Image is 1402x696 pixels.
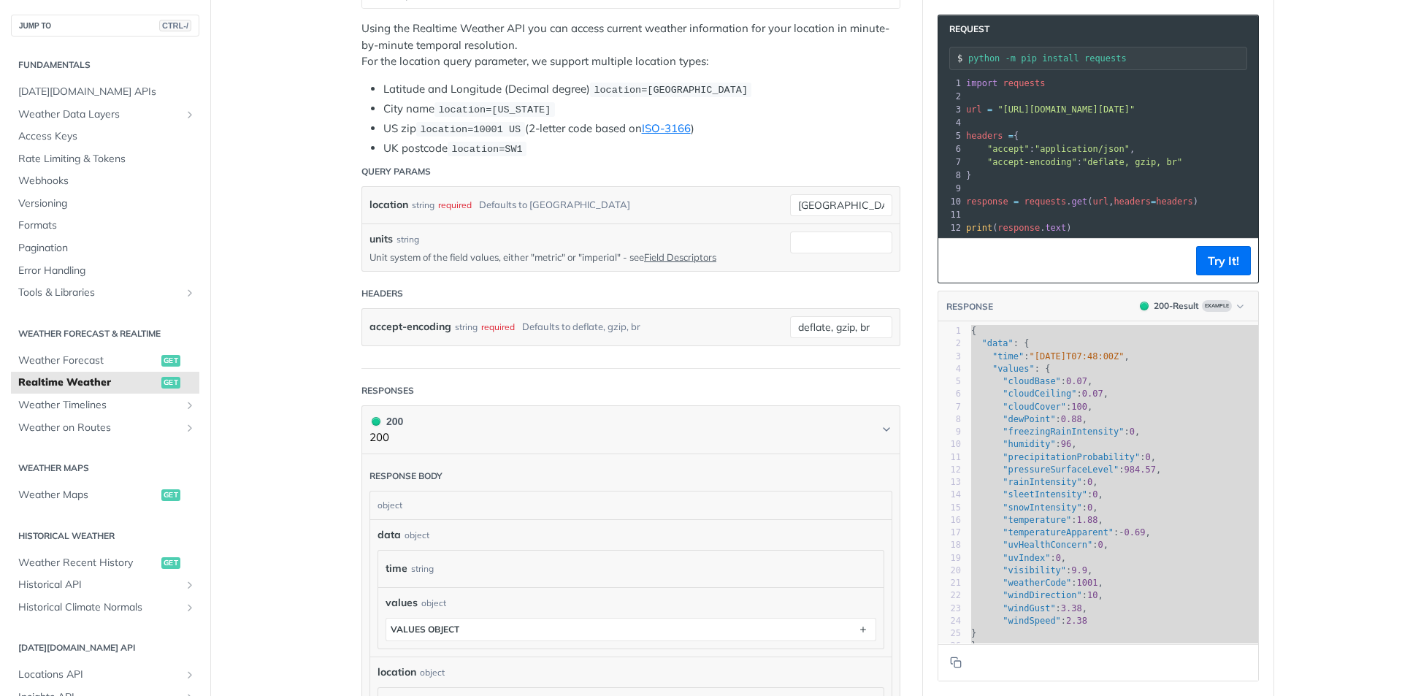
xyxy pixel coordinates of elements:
[938,527,961,539] div: 17
[966,223,992,233] span: print
[11,641,199,654] h2: [DATE][DOMAIN_NAME] API
[971,338,1030,348] span: : {
[18,286,180,300] span: Tools & Libraries
[184,669,196,681] button: Show subpages for Locations API
[1092,196,1108,207] span: url
[361,20,900,70] p: Using the Realtime Weather API you can access current weather information for your location in mi...
[938,208,963,221] div: 11
[11,664,199,686] a: Locations APIShow subpages for Locations API
[11,215,199,237] a: Formats
[1077,515,1098,525] span: 1.88
[938,221,963,234] div: 12
[1003,616,1060,626] span: "windSpeed"
[938,195,963,208] div: 10
[1061,603,1082,613] span: 3.38
[938,142,963,156] div: 6
[971,616,1087,626] span: :
[11,148,199,170] a: Rate Limiting & Tokens
[938,363,961,375] div: 4
[369,413,403,429] div: 200
[18,152,196,167] span: Rate Limiting & Tokens
[644,251,716,263] a: Field Descriptors
[966,157,1182,167] span: :
[942,23,989,36] span: Request
[1003,402,1066,412] span: "cloudCover"
[938,337,961,350] div: 2
[938,90,963,103] div: 2
[938,615,961,627] div: 24
[1003,603,1055,613] span: "windGust"
[971,640,982,651] span: },
[1156,196,1193,207] span: headers
[938,451,961,464] div: 11
[1003,427,1124,437] span: "freezingRainIntensity"
[11,126,199,148] a: Access Keys
[369,316,451,337] label: accept-encoding
[383,140,900,157] li: UK postcode
[938,577,961,589] div: 21
[481,316,515,337] div: required
[1114,196,1151,207] span: headers
[18,398,180,413] span: Weather Timelines
[1056,553,1061,563] span: 0
[369,413,892,446] button: 200 200200
[971,590,1103,600] span: : ,
[184,422,196,434] button: Show subpages for Weather on Routes
[971,414,1087,424] span: : ,
[18,488,158,502] span: Weather Maps
[386,595,418,611] span: values
[1003,578,1071,588] span: "weatherCode"
[938,77,963,90] div: 1
[938,116,963,129] div: 4
[1003,565,1066,575] span: "visibility"
[938,514,961,527] div: 16
[938,502,961,514] div: 15
[438,104,551,115] span: location=[US_STATE]
[18,556,158,570] span: Weather Recent History
[18,85,196,99] span: [DATE][DOMAIN_NAME] APIs
[11,237,199,259] a: Pagination
[971,515,1103,525] span: : ,
[522,316,640,337] div: Defaults to deflate, gzip, br
[971,628,976,638] span: }
[971,527,1151,538] span: : ,
[971,565,1092,575] span: : ,
[1072,196,1088,207] span: get
[987,157,1077,167] span: "accept-encoding"
[386,619,876,640] button: values object
[992,364,1035,374] span: "values"
[1030,351,1125,362] span: "[DATE]T07:48:00Z"
[438,194,472,215] div: required
[11,104,199,126] a: Weather Data LayersShow subpages for Weather Data Layers
[1125,464,1156,475] span: 984.57
[18,375,158,390] span: Realtime Weather
[1133,299,1251,313] button: 200200-ResultExample
[971,477,1098,487] span: : ,
[161,377,180,389] span: get
[938,539,961,551] div: 18
[18,241,196,256] span: Pagination
[1045,223,1066,233] span: text
[1003,376,1060,386] span: "cloudBase"
[421,597,446,610] div: object
[881,424,892,435] svg: Chevron
[1087,502,1092,513] span: 0
[1061,439,1071,449] span: 96
[966,131,1003,141] span: headers
[971,553,1066,563] span: : ,
[11,81,199,103] a: [DATE][DOMAIN_NAME] APIs
[971,489,1103,500] span: : ,
[938,325,961,337] div: 1
[971,578,1103,588] span: : ,
[966,170,971,180] span: }
[1003,439,1055,449] span: "humidity"
[397,233,419,246] div: string
[1125,527,1146,538] span: 0.69
[1003,489,1087,500] span: "sleetIntensity"
[369,251,768,264] p: Unit system of the field values, either "metric" or "imperial" - see
[1202,300,1232,312] span: Example
[369,470,443,483] div: Response body
[938,603,961,615] div: 23
[1119,527,1124,538] span: -
[1014,196,1019,207] span: =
